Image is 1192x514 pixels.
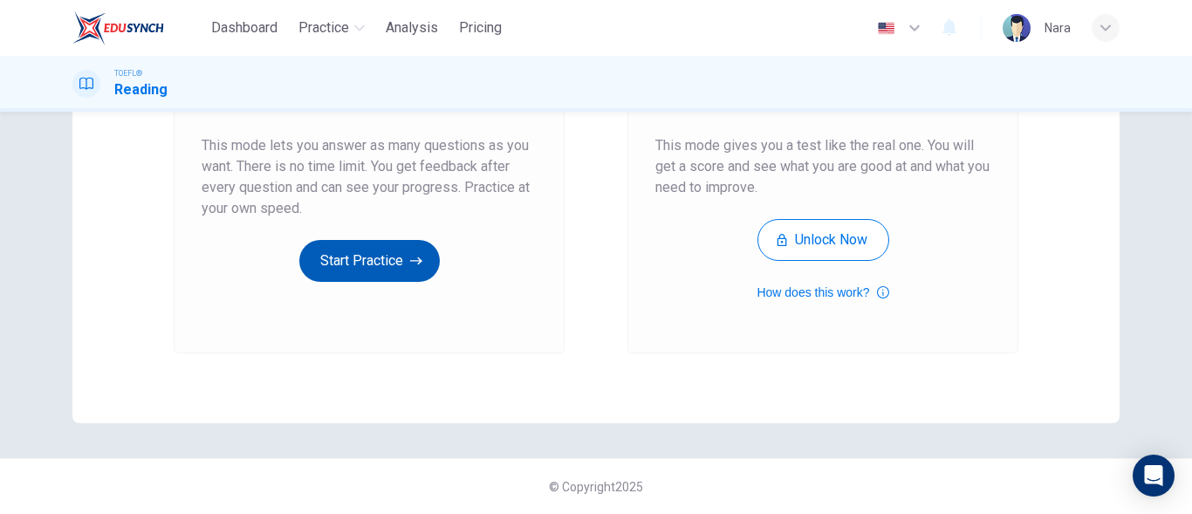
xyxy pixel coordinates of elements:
a: EduSynch logo [72,10,204,45]
span: Practice [298,17,349,38]
span: Pricing [459,17,502,38]
span: Analysis [386,17,438,38]
button: Practice [291,12,372,44]
button: Dashboard [204,12,284,44]
button: Unlock Now [757,219,889,261]
button: Pricing [452,12,509,44]
h1: Reading [114,79,168,100]
button: How does this work? [757,282,888,303]
div: ์Nara [1045,17,1071,38]
img: EduSynch logo [72,10,164,45]
span: Dashboard [211,17,277,38]
img: Profile picture [1003,14,1031,42]
button: Analysis [379,12,445,44]
div: Open Intercom Messenger [1133,455,1175,497]
button: Start Practice [299,240,440,282]
span: This mode gives you a test like the real one. You will get a score and see what you are good at a... [655,135,990,198]
img: en [875,22,897,35]
span: © Copyright 2025 [549,480,643,494]
span: TOEFL® [114,67,142,79]
span: This mode lets you answer as many questions as you want. There is no time limit. You get feedback... [202,135,537,219]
